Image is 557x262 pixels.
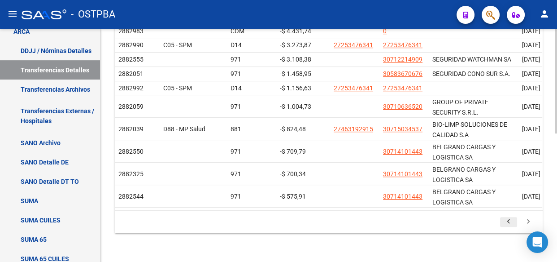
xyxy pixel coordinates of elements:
span: D88 - MP Salud [163,125,205,133]
span: 2882544 [118,193,144,200]
span: 27463192915 [334,125,373,133]
span: 2882550 [118,148,144,155]
span: 971 [231,170,241,178]
span: -$ 1.156,63 [280,84,311,92]
a: go to previous page [500,217,517,227]
span: 30712214909 [383,56,422,63]
span: COM [231,27,244,35]
span: - OSTPBA [71,4,115,24]
span: BIO-LIMP SOLUCIONES DE CALIDAD S.A [432,121,507,138]
span: -$ 824,48 [280,125,306,133]
span: 30714101443 [383,170,422,178]
span: SEGURIDAD CONO SUR S.A. [432,70,510,77]
span: GROUP OF PRIVATE SECURITY S.R.L. [432,98,488,116]
span: [DATE] [522,84,540,92]
span: [DATE] [522,56,540,63]
span: 27253476341 [383,41,422,49]
span: 971 [231,70,241,77]
span: -$ 3.273,87 [280,41,311,49]
span: [DATE] [522,125,540,133]
span: [DATE] [522,148,540,155]
mat-icon: person [539,9,550,19]
span: 2882992 [118,84,144,92]
span: 2882555 [118,56,144,63]
span: -$ 3.108,38 [280,56,311,63]
span: 971 [231,56,241,63]
span: -$ 575,91 [280,193,306,200]
span: 27253476341 [334,41,373,49]
span: 2882990 [118,41,144,49]
div: Open Intercom Messenger [527,231,548,253]
span: -$ 4.431,74 [280,27,311,35]
span: 971 [231,103,241,110]
mat-icon: menu [7,9,18,19]
span: 30714101443 [383,193,422,200]
span: -$ 1.004,73 [280,103,311,110]
span: D14 [231,41,242,49]
span: [DATE] [522,70,540,77]
span: 30583670676 [383,70,422,77]
span: [DATE] [522,193,540,200]
span: BELGRANO CARGAS Y LOGISTICA SA [432,188,496,206]
span: 971 [231,148,241,155]
span: BELGRANO CARGAS Y LOGISTICA SA [432,143,496,161]
span: 30715034537 [383,125,422,133]
span: BELGRANO CARGAS Y LOGISTICA SA [432,166,496,183]
span: 2882983 [118,27,144,35]
span: [DATE] [522,41,540,49]
span: 30710636520 [383,103,422,110]
span: [DATE] [522,27,540,35]
span: C05 - SPM [163,41,192,49]
span: SEGURIDAD WATCHMAN SA [432,56,511,63]
span: -$ 700,34 [280,170,306,178]
span: -$ 1.458,95 [280,70,311,77]
span: 881 [231,125,241,133]
span: 27253476341 [383,84,422,92]
span: [DATE] [522,170,540,178]
span: 2882325 [118,170,144,178]
span: 2882039 [118,125,144,133]
a: go to next page [520,217,537,227]
span: 2882051 [118,70,144,77]
span: [DATE] [522,103,540,110]
span: 971 [231,193,241,200]
span: 0 [383,27,387,35]
span: -$ 709,79 [280,148,306,155]
span: 30714101443 [383,148,422,155]
span: D14 [231,84,242,92]
span: 27253476341 [334,84,373,92]
span: C05 - SPM [163,84,192,92]
span: 2882059 [118,103,144,110]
